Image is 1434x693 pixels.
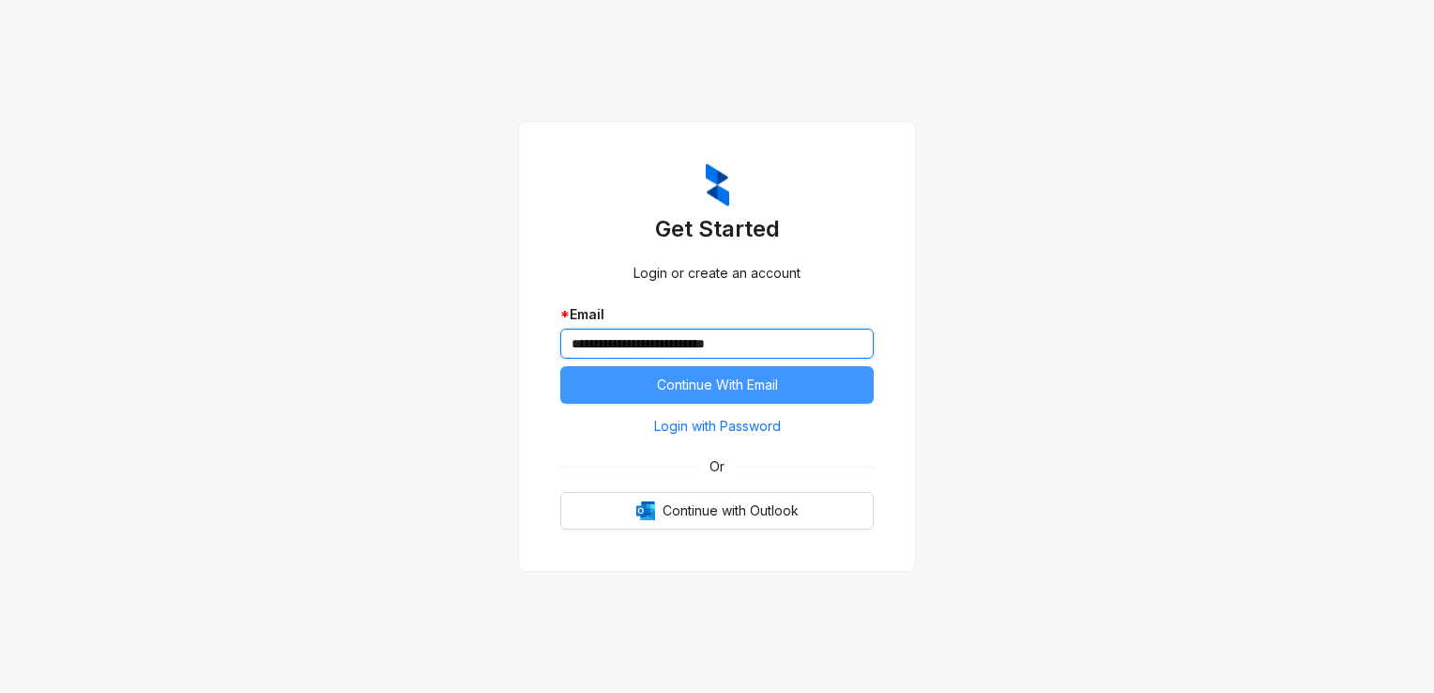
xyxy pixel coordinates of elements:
[706,163,729,207] img: ZumaIcon
[560,214,874,244] h3: Get Started
[560,411,874,441] button: Login with Password
[560,304,874,325] div: Email
[560,263,874,284] div: Login or create an account
[696,456,738,477] span: Or
[560,366,874,404] button: Continue With Email
[636,501,655,520] img: Outlook
[560,492,874,530] button: OutlookContinue with Outlook
[654,416,781,437] span: Login with Password
[663,500,799,521] span: Continue with Outlook
[657,375,778,395] span: Continue With Email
